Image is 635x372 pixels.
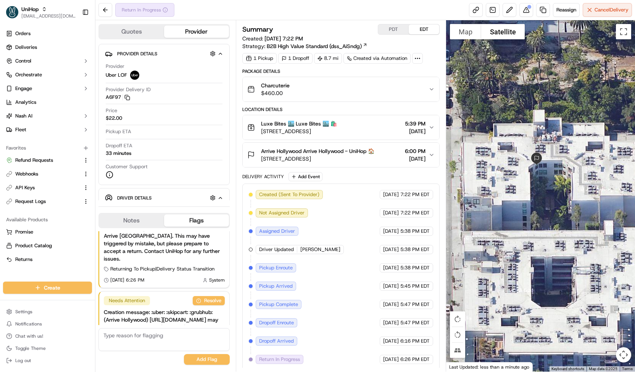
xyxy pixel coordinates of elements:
button: Provider Details [105,47,223,60]
button: Create [3,282,92,294]
span: Request Logs [15,198,46,205]
button: Returns [3,253,92,266]
a: Webhooks [6,171,80,177]
a: 💻API Documentation [61,107,126,121]
button: [EMAIL_ADDRESS][DOMAIN_NAME] [21,13,76,19]
button: CancelDelivery [583,3,632,17]
button: Notifications [3,319,92,329]
span: Notifications [15,321,42,327]
span: 5:38 PM EDT [400,228,430,235]
span: Deliveries [15,44,37,51]
div: Package Details [242,68,440,74]
button: Request Logs [3,195,92,208]
div: 1 Pickup [242,53,277,64]
span: Create [44,284,60,291]
div: Return In Progress [115,3,174,17]
button: Show satellite imagery [481,24,525,39]
span: 5:38 PM EDT [400,264,430,271]
span: [DATE] [383,319,399,326]
span: Log out [15,358,31,364]
span: Webhooks [15,171,38,177]
button: Provider [164,26,229,38]
button: Orchestrate [3,69,92,81]
button: Reassign [553,3,580,17]
a: Orders [3,27,92,40]
button: Rotate map counterclockwise [450,327,465,342]
span: [DATE] [383,209,399,216]
button: Quotes [99,26,164,38]
span: [DATE] [383,301,399,308]
div: 8.7 mi [314,53,342,64]
span: Dropoff Arrived [259,338,294,345]
a: Request Logs [6,198,80,205]
button: Toggle fullscreen view [616,24,631,39]
span: Created: [242,35,303,42]
button: API Keys [3,182,92,194]
button: Keyboard shortcuts [551,366,584,372]
span: [PERSON_NAME] [300,246,340,253]
span: 6:26 PM EDT [400,356,430,363]
button: Rotate map clockwise [450,311,465,327]
a: 📗Knowledge Base [5,107,61,121]
span: Control [15,58,31,64]
span: Nash AI [15,113,32,119]
span: Pickup Complete [259,301,298,308]
span: Dropoff ETA [106,142,132,149]
button: Start new chat [130,75,139,84]
span: 6:00 PM [405,147,425,155]
span: [DATE] [383,191,399,198]
div: 📗 [8,111,14,117]
span: Provider Details [117,51,157,57]
span: 5:47 PM EDT [400,319,430,326]
span: API Keys [15,184,35,191]
button: Charcuterie$460.00 [243,77,439,101]
a: B2B High Value Standard (dss_AiSndg) [267,42,367,50]
button: A6F97 [106,94,130,101]
span: Orchestrate [15,71,42,78]
button: Engage [3,82,92,95]
span: Assigned Driver [259,228,295,235]
span: Not Assigned Driver [259,209,305,216]
img: 1736555255976-a54dd68f-1ca7-489b-9aae-adbdc363a1c4 [8,72,21,86]
span: Price [106,107,117,114]
button: Fleet [3,124,92,136]
span: Map data ©2025 [589,367,617,371]
span: 6:16 PM EDT [400,338,430,345]
span: [DATE] 7:22 PM [264,35,303,42]
span: UniHop [21,5,39,13]
span: API Documentation [72,110,122,118]
span: 7:22 PM EDT [400,209,430,216]
button: Flags [164,214,229,227]
button: Refund Requests [3,154,92,166]
div: Available Products [3,214,92,226]
div: Location Details [242,106,440,113]
span: Refund Requests [15,157,53,164]
button: Chat with us! [3,331,92,341]
span: [DATE] [383,264,399,271]
button: Resolve [193,296,225,305]
div: Strategy: [242,42,367,50]
a: Created via Automation [343,53,411,64]
a: API Keys [6,184,80,191]
span: 5:38 PM EDT [400,246,430,253]
div: Start new chat [26,72,125,80]
div: Creation message: :uber: :skipcart: :grubhub: (Arrive Hollywood) [URL][DOMAIN_NAME] may be eligib... [104,308,225,331]
button: UniHopUniHop[EMAIL_ADDRESS][DOMAIN_NAME] [3,3,79,21]
span: Analytics [15,99,36,106]
div: Needs Attention [104,296,150,305]
span: Product Catalog [15,242,52,249]
a: Terms (opens in new tab) [622,367,633,371]
button: Map camera controls [616,347,631,362]
span: Chat with us! [15,333,43,339]
button: Arrive Hollywood Arrive Hollywood - UniHop 🏠[STREET_ADDRESS]6:00 PM[DATE] [243,143,439,167]
button: Add Flag [184,354,230,365]
span: $22.00 [106,115,122,122]
span: Arrive Hollywood Arrive Hollywood - UniHop 🏠 [261,147,374,155]
span: [STREET_ADDRESS] [261,155,374,163]
button: Tilt map [450,343,465,358]
span: [DATE] [383,283,399,290]
div: Last Updated: less than a minute ago [446,362,533,372]
span: Reassign [556,6,576,13]
button: Promise [3,226,92,238]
